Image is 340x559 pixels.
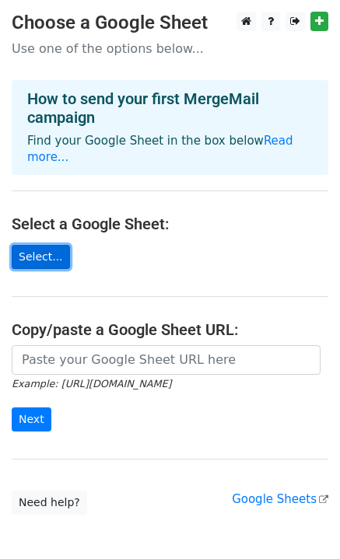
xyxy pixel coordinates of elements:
a: Need help? [12,491,87,515]
iframe: Chat Widget [262,484,340,559]
a: Read more... [27,134,293,164]
h4: How to send your first MergeMail campaign [27,89,313,127]
p: Find your Google Sheet in the box below [27,133,313,166]
input: Next [12,407,51,431]
h4: Copy/paste a Google Sheet URL: [12,320,328,339]
a: Google Sheets [232,492,328,506]
small: Example: [URL][DOMAIN_NAME] [12,378,171,390]
input: Paste your Google Sheet URL here [12,345,321,375]
a: Select... [12,245,70,269]
p: Use one of the options below... [12,40,328,57]
h3: Choose a Google Sheet [12,12,328,34]
h4: Select a Google Sheet: [12,215,328,233]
